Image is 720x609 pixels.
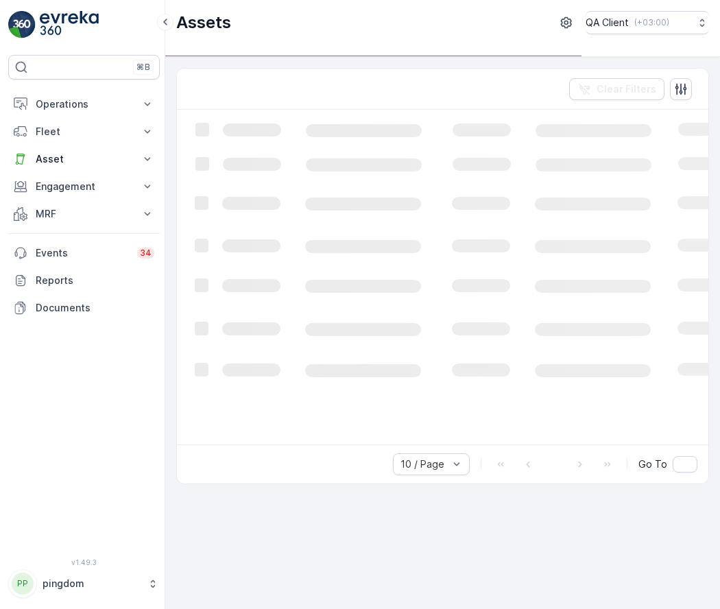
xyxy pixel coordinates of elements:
p: Clear Filters [597,82,656,96]
p: QA Client [586,16,629,29]
p: pingdom [43,577,141,590]
div: PP [12,573,34,595]
p: Fleet [36,125,132,139]
button: PPpingdom [8,569,160,598]
p: Operations [36,97,132,111]
img: logo [8,11,36,38]
a: Reports [8,267,160,294]
p: Documents [36,301,154,315]
img: logo_light-DOdMpM7g.png [40,11,99,38]
button: Asset [8,145,160,173]
button: Clear Filters [569,78,664,100]
p: ( +03:00 ) [634,17,669,28]
p: MRF [36,207,132,221]
a: Events34 [8,239,160,267]
p: Events [36,246,129,260]
p: Assets [176,12,231,34]
p: 34 [140,248,152,259]
button: Fleet [8,118,160,145]
span: Go To [638,457,667,471]
p: ⌘B [136,62,150,73]
p: Engagement [36,180,132,193]
p: Asset [36,152,132,166]
button: Operations [8,91,160,118]
button: MRF [8,200,160,228]
button: Engagement [8,173,160,200]
a: Documents [8,294,160,322]
p: Reports [36,274,154,287]
button: QA Client(+03:00) [586,11,709,34]
span: v 1.49.3 [8,558,160,566]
